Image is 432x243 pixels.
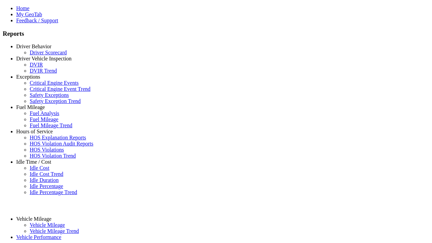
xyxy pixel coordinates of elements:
h3: Reports [3,30,429,37]
a: Vehicle Performance [16,234,61,240]
a: Driver Behavior [16,44,51,49]
a: Feedback / Support [16,18,58,23]
a: Idle Percentage Trend [30,189,77,195]
a: Home [16,5,29,11]
a: Safety Exceptions [30,92,69,98]
a: Idle Time / Cost [16,159,51,165]
a: HOS Violation Audit Reports [30,141,93,146]
a: HOS Violations [30,147,64,153]
a: Exceptions [16,74,40,80]
a: My GeoTab [16,11,42,17]
a: Idle Duration [30,177,59,183]
a: DVIR Trend [30,68,57,74]
a: Fuel Mileage [16,104,45,110]
a: Safety Exception Trend [30,98,81,104]
a: HOS Explanation Reports [30,135,86,140]
a: Critical Engine Events [30,80,79,86]
a: Fuel Mileage [30,116,58,122]
a: Idle Percentage [30,183,63,189]
a: HOS Violation Trend [30,153,76,159]
a: Idle Cost [30,165,49,171]
a: Hours of Service [16,129,53,134]
a: Vehicle Mileage [30,222,65,228]
a: Driver Scorecard [30,50,67,55]
a: DVIR [30,62,43,67]
a: Fuel Analysis [30,110,59,116]
a: Driver Vehicle Inspection [16,56,72,61]
a: Idle Cost Trend [30,171,63,177]
a: Vehicle Mileage Trend [30,228,79,234]
a: Fuel Mileage Trend [30,123,72,128]
a: Critical Engine Event Trend [30,86,90,92]
a: Vehicle Mileage [16,216,51,222]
